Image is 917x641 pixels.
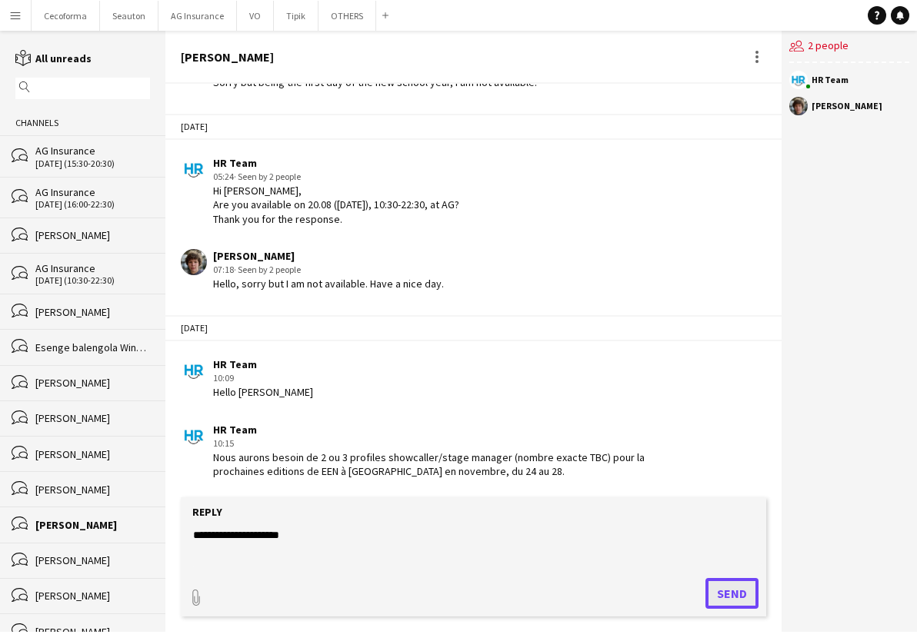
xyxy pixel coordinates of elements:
button: Cecoforma [32,1,100,31]
div: [PERSON_NAME] [213,249,444,263]
div: Hello, sorry but I am not available. Have a nice day. [213,277,444,291]
div: HR Team [812,75,849,85]
div: HR Team [213,357,313,371]
button: VO [237,1,274,31]
div: [PERSON_NAME] [35,447,150,461]
div: [PERSON_NAME] [812,101,882,111]
button: Tipik [274,1,318,31]
a: All unreads [15,51,92,65]
div: AG Insurance [35,261,150,275]
button: Send [705,578,759,609]
div: [PERSON_NAME] [181,50,274,64]
div: HR Team [213,423,674,437]
div: [DATE] (16:00-22:30) [35,199,150,210]
div: Nous aurons besoin de 2 ou 3 profiles showcaller/stage manager (nombre exacte TBC) pour la procha... [213,450,674,478]
div: [PERSON_NAME] [35,589,150,603]
div: 05:24 [213,170,459,184]
div: [PERSON_NAME] [35,376,150,390]
div: [PERSON_NAME] [35,305,150,319]
div: [DATE] [165,315,782,341]
div: [DATE] (10:30-22:30) [35,275,150,286]
span: · Seen by 2 people [234,264,301,275]
div: AG Insurance [35,185,150,199]
div: [DATE] (15:30-20:30) [35,158,150,169]
div: HR Team [213,156,459,170]
div: [PERSON_NAME] [35,518,150,532]
div: [PERSON_NAME] [35,411,150,425]
div: 2 people [789,31,909,63]
div: [PERSON_NAME] [35,483,150,497]
div: 07:18 [213,263,444,277]
button: AG Insurance [158,1,237,31]
div: [PERSON_NAME] [35,625,150,639]
div: Esenge balengola Winner [35,340,150,354]
div: [DATE] [165,114,782,140]
div: [PERSON_NAME] [35,228,150,242]
label: Reply [192,505,222,519]
button: Seauton [100,1,158,31]
div: [PERSON_NAME] [35,553,150,567]
span: · Seen by 2 people [234,171,301,182]
div: Hello [PERSON_NAME] [213,385,313,399]
div: 10:15 [213,437,674,450]
div: 10:09 [213,371,313,385]
div: AG Insurance [35,144,150,158]
button: OTHERS [318,1,376,31]
div: Hi [PERSON_NAME], Are you available on 20.08 ([DATE]), 10:30-22:30, at AG? Thank you for the resp... [213,184,459,226]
